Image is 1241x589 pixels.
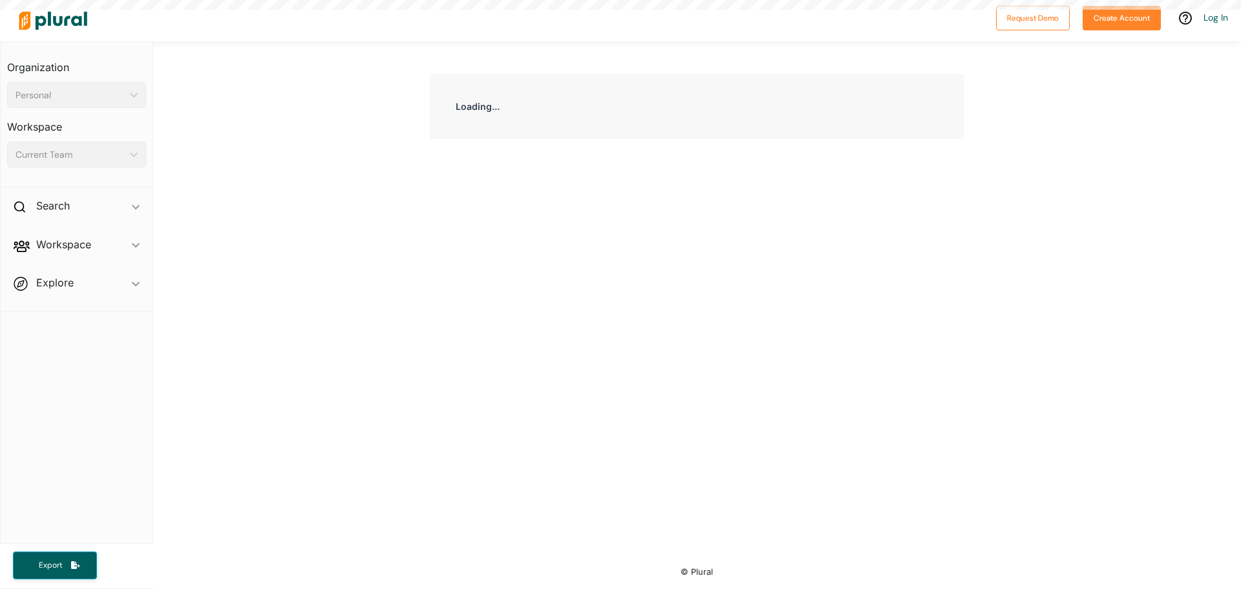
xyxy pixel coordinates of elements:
[681,567,713,577] small: © Plural
[430,74,964,139] div: Loading...
[996,10,1070,24] a: Request Demo
[1083,10,1161,24] a: Create Account
[1083,6,1161,30] button: Create Account
[36,198,70,213] h2: Search
[7,108,146,136] h3: Workspace
[1204,12,1228,23] a: Log In
[16,89,125,102] div: Personal
[7,48,146,77] h3: Organization
[30,560,71,571] span: Export
[13,552,97,579] button: Export
[996,6,1070,30] button: Request Demo
[16,148,125,162] div: Current Team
